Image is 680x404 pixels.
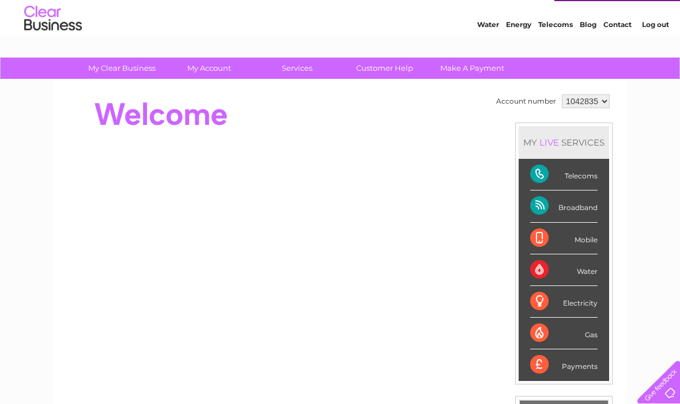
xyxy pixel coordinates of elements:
[425,58,520,79] a: Make A Payment
[530,318,598,349] div: Gas
[642,49,669,58] a: Log out
[537,137,561,148] div: LIVE
[506,49,531,58] a: Energy
[519,126,609,159] div: MY SERVICES
[493,92,559,111] td: Account number
[530,254,598,286] div: Water
[162,58,257,79] a: My Account
[538,49,573,58] a: Telecoms
[530,190,598,222] div: Broadband
[530,223,598,254] div: Mobile
[74,58,169,79] a: My Clear Business
[337,58,432,79] a: Customer Help
[69,6,613,56] div: Clear Business is a trading name of Verastar Limited (registered in [GEOGRAPHIC_DATA] No. 3667643...
[580,49,596,58] a: Blog
[530,159,598,190] div: Telecoms
[24,30,82,65] img: logo.png
[530,286,598,318] div: Electricity
[477,49,499,58] a: Water
[530,349,598,380] div: Payments
[463,6,542,20] a: 0333 014 3131
[603,49,632,58] a: Contact
[250,58,345,79] a: Services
